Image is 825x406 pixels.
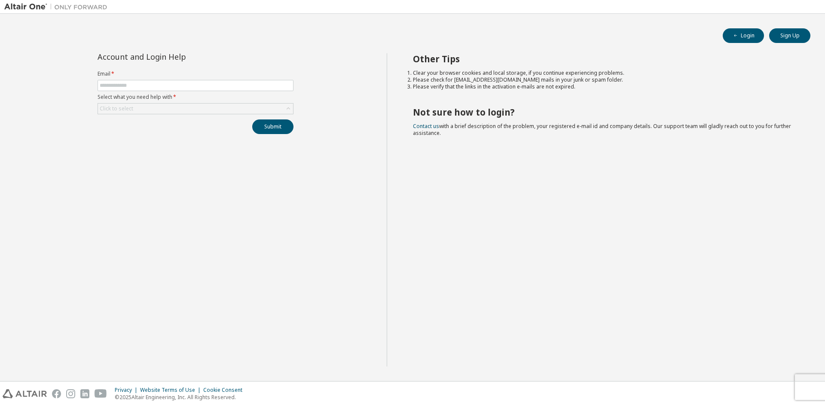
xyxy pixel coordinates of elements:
li: Please verify that the links in the activation e-mails are not expired. [413,83,795,90]
span: with a brief description of the problem, your registered e-mail id and company details. Our suppo... [413,122,791,137]
div: Click to select [100,105,133,112]
label: Email [98,70,293,77]
div: Cookie Consent [203,387,247,394]
div: Click to select [98,104,293,114]
button: Submit [252,119,293,134]
li: Please check for [EMAIL_ADDRESS][DOMAIN_NAME] mails in your junk or spam folder. [413,76,795,83]
img: facebook.svg [52,389,61,398]
img: altair_logo.svg [3,389,47,398]
img: Altair One [4,3,112,11]
img: linkedin.svg [80,389,89,398]
p: © 2025 Altair Engineering, Inc. All Rights Reserved. [115,394,247,401]
div: Website Terms of Use [140,387,203,394]
a: Contact us [413,122,439,130]
div: Account and Login Help [98,53,254,60]
button: Sign Up [769,28,810,43]
img: youtube.svg [95,389,107,398]
img: instagram.svg [66,389,75,398]
h2: Not sure how to login? [413,107,795,118]
h2: Other Tips [413,53,795,64]
button: Login [723,28,764,43]
label: Select what you need help with [98,94,293,101]
div: Privacy [115,387,140,394]
li: Clear your browser cookies and local storage, if you continue experiencing problems. [413,70,795,76]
